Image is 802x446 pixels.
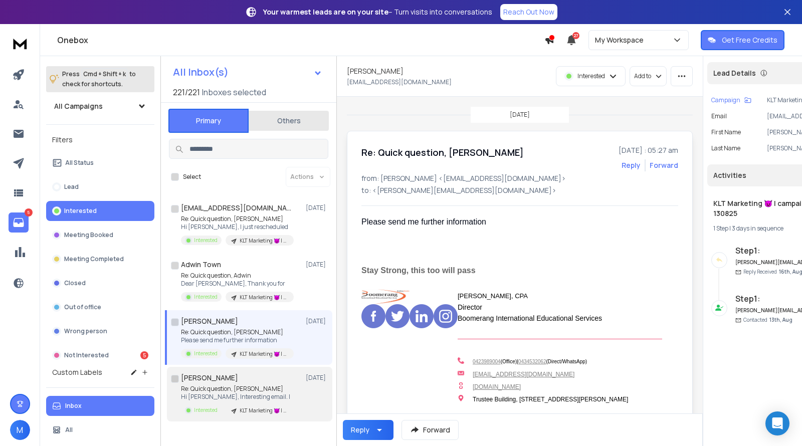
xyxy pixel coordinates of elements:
[181,336,294,344] p: Please send me further information
[165,62,330,82] button: All Inbox(s)
[577,72,605,80] p: Interested
[458,357,464,364] img: phone-icon-2x.png
[385,304,410,328] img: twitter
[306,261,328,269] p: [DATE]
[306,317,328,325] p: [DATE]
[711,128,741,136] p: First Name
[240,294,288,301] p: KLT Marketing 😈 | campaign 2 real data 150825
[361,289,410,304] img: AIorK4w2mHQtLV6oLK7PME_3s5nmemfHIGNVS6-cn37vOAKCdCXQd4zOGegmInkAsBaR9Bv8xI9IXLnlpq3KwJlrIFkF1Bptj...
[361,145,524,159] h1: Re: Quick question, [PERSON_NAME]
[263,7,492,17] p: – Turn visits into conversations
[64,279,86,287] p: Closed
[168,109,249,133] button: Primary
[263,7,388,17] strong: Your warmest leads are on your site
[634,72,651,80] p: Add to
[347,66,404,76] h1: [PERSON_NAME]
[510,111,530,119] p: [DATE]
[473,396,628,403] font: Trustee Building, [STREET_ADDRESS][PERSON_NAME]
[181,203,291,213] h1: [EMAIL_ADDRESS][DOMAIN_NAME]
[65,402,82,410] p: Inbox
[46,321,154,341] button: Wrong person
[181,215,294,223] p: Re: Quick question, [PERSON_NAME]
[458,382,464,389] img: link-icon-2x.png
[10,420,30,440] button: M
[343,420,393,440] button: Reply
[765,411,789,435] div: Open Intercom Messenger
[711,144,740,152] p: Last Name
[181,223,294,231] p: Hi [PERSON_NAME], I just rescheduled
[240,350,288,358] p: KLT Marketing 😈 | campaign 130825
[65,426,73,434] p: All
[473,359,501,364] a: 0423989004
[64,351,109,359] p: Not Interested
[46,133,154,147] h3: Filters
[46,201,154,221] button: Interested
[458,303,482,311] font: Director
[473,383,521,390] font: [DOMAIN_NAME]
[181,328,294,336] p: Re: Quick question, [PERSON_NAME]
[713,68,756,78] p: Lead Details
[194,293,218,301] p: Interested
[140,351,148,359] div: 5
[650,160,678,170] div: Forward
[64,327,107,335] p: Wrong person
[306,204,328,212] p: [DATE]
[743,316,792,324] p: Contacted
[54,101,103,111] h1: All Campaigns
[722,35,777,45] p: Get Free Credits
[711,96,751,104] button: Campaign
[64,255,124,263] p: Meeting Completed
[473,382,521,391] a: [DOMAIN_NAME]
[46,297,154,317] button: Out of office
[503,7,554,17] p: Reach Out Now
[769,316,792,323] span: 13th, Aug
[622,160,641,170] button: Reply
[361,266,476,275] font: Stay Strong, this too will pass
[173,67,229,77] h1: All Inbox(s)
[518,359,546,364] a: 0434532062
[57,34,544,46] h1: Onebox
[181,272,294,280] p: Re: Quick question, Adwin
[181,393,294,401] p: Hi [PERSON_NAME], Interesting email. I
[361,185,678,195] p: to: <[PERSON_NAME][EMAIL_ADDRESS][DOMAIN_NAME]>
[64,231,113,239] p: Meeting Booked
[46,396,154,416] button: Inbox
[619,145,678,155] p: [DATE] : 05:27 am
[458,314,602,322] font: Boomerang International Educational Services
[473,359,587,364] font: (Office)| (Direct/WhatsApp)
[52,367,102,377] h3: Custom Labels
[434,304,458,328] img: instagram
[181,280,294,288] p: Dear [PERSON_NAME], Thank you for
[181,316,238,326] h1: [PERSON_NAME]
[64,207,97,215] p: Interested
[62,69,136,89] p: Press to check for shortcuts.
[572,32,579,39] span: 27
[46,249,154,269] button: Meeting Completed
[46,177,154,197] button: Lead
[595,35,648,45] p: My Workspace
[240,237,288,245] p: KLT Marketing 😈 | campaign 130825
[194,350,218,357] p: Interested
[410,304,434,328] img: linkedin
[473,370,574,378] a: [EMAIL_ADDRESS][DOMAIN_NAME]
[361,304,385,328] img: facebook
[194,406,218,414] p: Interested
[64,183,79,191] p: Lead
[46,420,154,440] button: All
[713,224,728,233] span: 1 Step
[181,260,221,270] h1: Adwin Town
[361,216,654,228] div: Please send me further information
[711,96,740,104] p: Campaign
[500,4,557,20] a: Reach Out Now
[240,407,288,414] p: KLT Marketing 😈 | campaign 130825
[181,385,294,393] p: Re: Quick question, [PERSON_NAME]
[711,112,727,120] p: Email
[732,224,783,233] span: 3 days in sequence
[249,110,329,132] button: Others
[82,68,127,80] span: Cmd + Shift + k
[181,373,238,383] h1: [PERSON_NAME]
[306,374,328,382] p: [DATE]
